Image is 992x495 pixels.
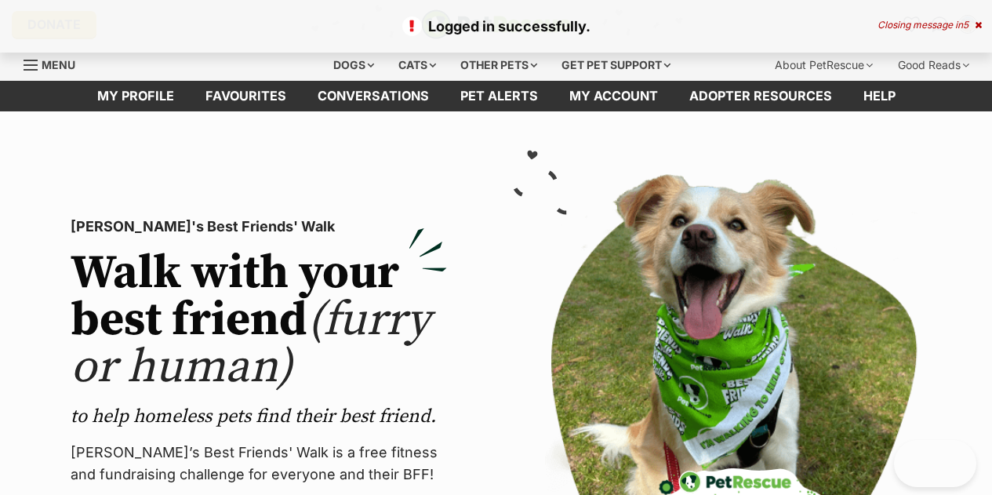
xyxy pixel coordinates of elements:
[71,442,447,486] p: [PERSON_NAME]’s Best Friends' Walk is a free fitness and fundraising challenge for everyone and t...
[71,404,447,429] p: to help homeless pets find their best friend.
[71,291,431,397] span: (furry or human)
[42,58,75,71] span: Menu
[894,440,976,487] iframe: Help Scout Beacon - Open
[887,49,980,81] div: Good Reads
[445,81,554,111] a: Pet alerts
[82,81,190,111] a: My profile
[71,250,447,391] h2: Walk with your best friend
[190,81,302,111] a: Favourites
[554,81,674,111] a: My account
[24,49,86,78] a: Menu
[449,49,548,81] div: Other pets
[387,49,447,81] div: Cats
[71,216,447,238] p: [PERSON_NAME]'s Best Friends' Walk
[302,81,445,111] a: conversations
[848,81,911,111] a: Help
[764,49,884,81] div: About PetRescue
[674,81,848,111] a: Adopter resources
[551,49,681,81] div: Get pet support
[322,49,385,81] div: Dogs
